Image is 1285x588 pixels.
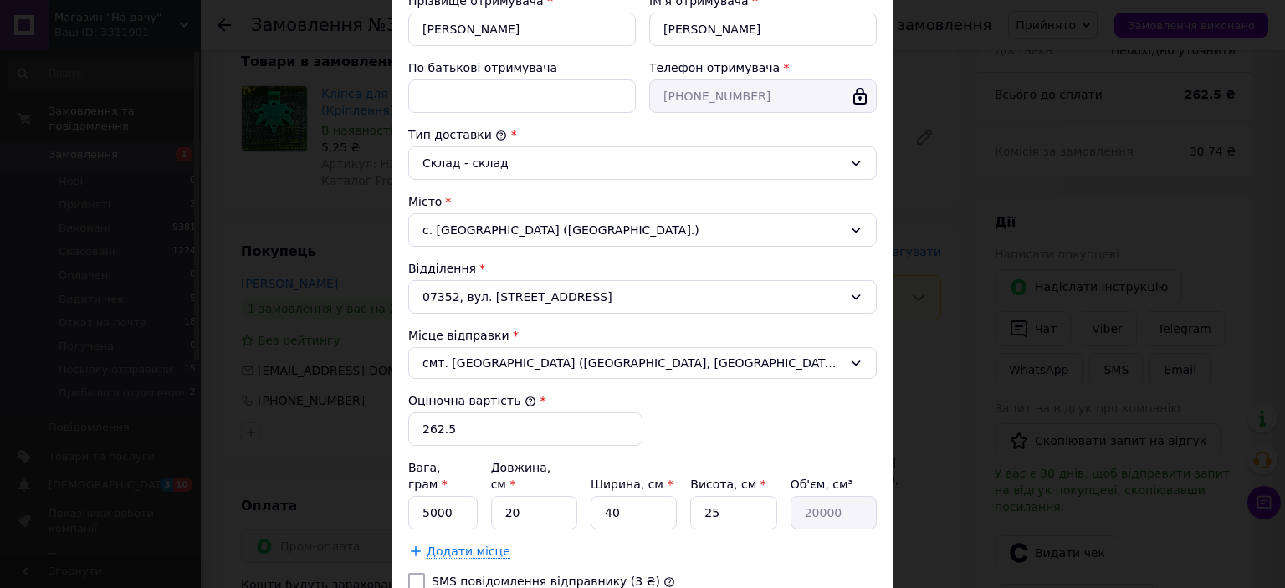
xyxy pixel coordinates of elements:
div: Відділення [408,260,877,277]
label: Оціночна вартість [408,394,536,407]
label: SMS повідомлення відправнику (3 ₴) [432,575,660,588]
div: Тип доставки [408,126,877,143]
div: Місце відправки [408,327,877,344]
label: Довжина, см [491,461,551,491]
div: с. [GEOGRAPHIC_DATA] ([GEOGRAPHIC_DATA].) [408,213,877,247]
div: Склад - склад [422,154,842,172]
label: Вага, грам [408,461,448,491]
div: 07352, вул. [STREET_ADDRESS] [408,280,877,314]
label: Телефон отримувача [649,61,780,74]
label: По батькові отримувача [408,61,557,74]
span: смт. [GEOGRAPHIC_DATA] ([GEOGRAPHIC_DATA], [GEOGRAPHIC_DATA].); 64660, вул. [STREET_ADDRESS] [422,355,842,371]
div: Місто [408,193,877,210]
input: +380 [649,79,877,113]
div: Об'єм, см³ [791,476,877,493]
span: Додати місце [427,545,510,559]
label: Ширина, см [591,478,673,491]
label: Висота, см [690,478,765,491]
